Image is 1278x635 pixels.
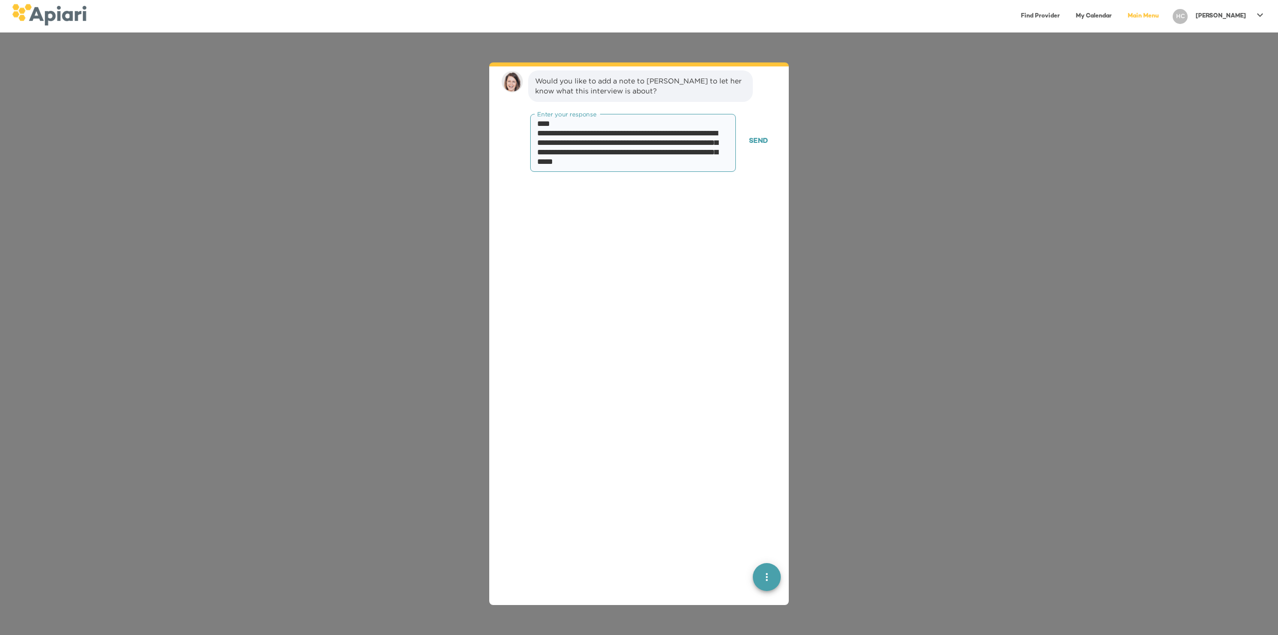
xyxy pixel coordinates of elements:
img: amy.37686e0395c82528988e.png [501,70,523,92]
span: Send [749,135,768,148]
a: Find Provider [1015,6,1066,26]
div: Would you like to add a note to [PERSON_NAME] to let her know what this interview is about? [535,76,746,96]
a: My Calendar [1070,6,1118,26]
div: HC [1173,9,1188,24]
button: quick menu [753,563,781,591]
a: Main Menu [1122,6,1165,26]
button: Send [740,132,777,151]
p: [PERSON_NAME] [1196,12,1246,20]
img: logo [12,4,86,25]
